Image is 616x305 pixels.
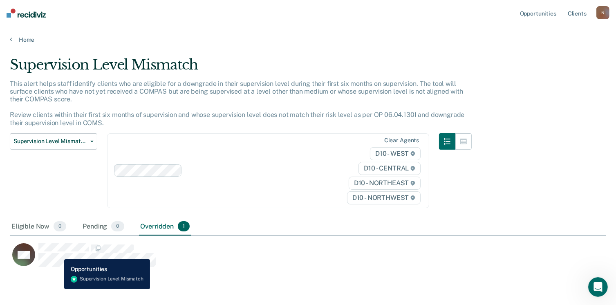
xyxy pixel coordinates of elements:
p: This alert helps staff identify clients who are eligible for a downgrade in their supervision lev... [10,80,464,127]
button: N [596,6,609,19]
img: Recidiviz [7,9,46,18]
div: Clear agents [384,137,419,144]
span: D10 - CENTRAL [358,162,421,175]
span: D10 - WEST [370,147,421,160]
span: 0 [111,221,124,232]
div: Eligible Now0 [10,218,68,236]
button: Supervision Level Mismatch [10,133,97,150]
span: D10 - NORTHWEST [347,191,421,204]
span: D10 - NORTHEAST [349,177,421,190]
div: Overridden1 [139,218,192,236]
a: Home [10,36,606,43]
div: Supervision Level Mismatch [10,56,472,80]
span: 0 [54,221,66,232]
span: 1 [178,221,190,232]
iframe: Intercom live chat [588,277,608,297]
span: Supervision Level Mismatch [13,138,87,145]
div: Pending0 [81,218,125,236]
div: CaseloadOpportunityCell-0833694 [10,242,532,275]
